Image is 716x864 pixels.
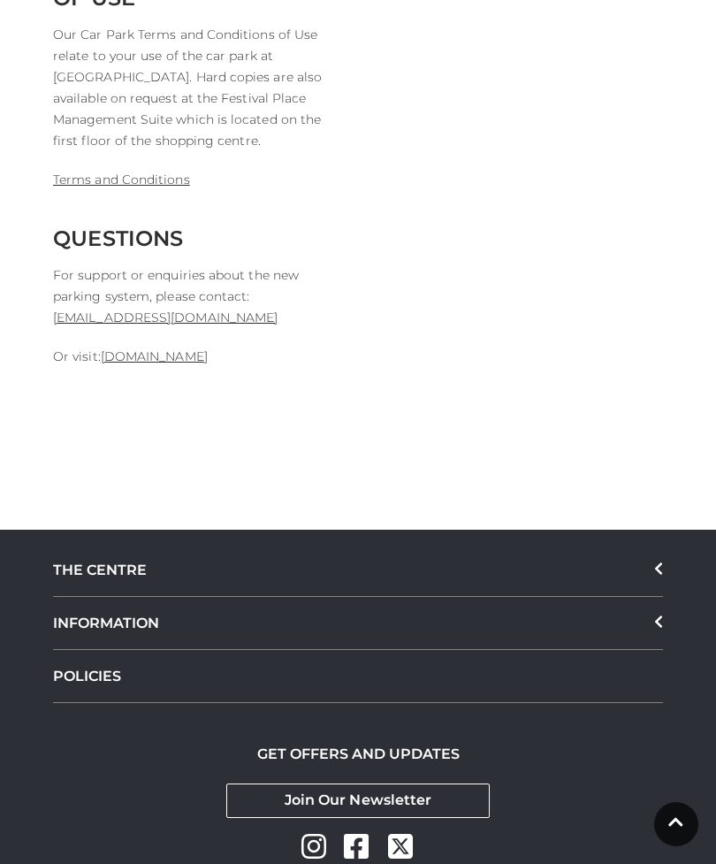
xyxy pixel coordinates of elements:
p: Or visit: [53,346,345,367]
p: Our Car Park Terms and Conditions of Use relate to your use of the car park at [GEOGRAPHIC_DATA].... [53,24,345,151]
a: [DOMAIN_NAME] [101,348,208,364]
a: Join Our Newsletter [226,784,490,818]
h2: GET OFFERS AND UPDATES [257,745,460,762]
a: POLICIES [53,650,663,703]
a: [EMAIL_ADDRESS][DOMAIN_NAME] [53,310,278,325]
div: THE CENTRE [53,544,663,597]
a: Terms and Conditions [53,172,190,187]
h2: QUESTIONS [53,226,345,251]
div: INFORMATION [53,597,663,650]
p: For support or enquiries about the new parking system, please contact: [53,264,345,328]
